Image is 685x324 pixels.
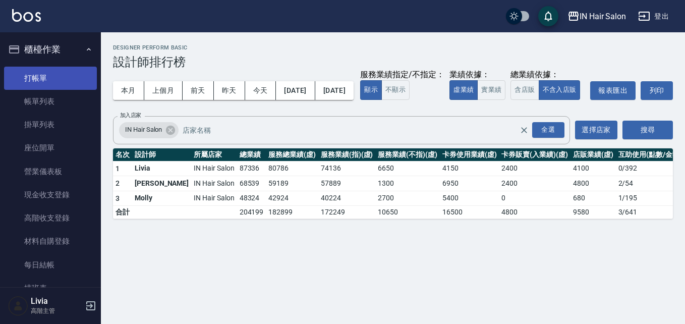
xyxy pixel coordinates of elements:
[191,176,237,191] td: IN Hair Salon
[8,296,28,316] img: Person
[237,206,266,219] td: 204199
[570,176,616,191] td: 4800
[499,176,570,191] td: 2400
[113,55,673,69] h3: 設計師排行榜
[616,176,684,191] td: 2 / 54
[622,121,673,139] button: 搜尋
[570,206,616,219] td: 9580
[31,306,82,315] p: 高階主管
[4,136,97,159] a: 座位開單
[318,191,376,206] td: 40224
[144,81,183,100] button: 上個月
[440,176,499,191] td: 6950
[237,176,266,191] td: 68539
[499,148,570,161] th: 卡券販賣(入業績)(虛)
[510,80,539,100] button: 含店販
[570,148,616,161] th: 店販業績(虛)
[499,206,570,219] td: 4800
[191,148,237,161] th: 所屬店家
[318,176,376,191] td: 57889
[4,90,97,113] a: 帳單列表
[132,176,191,191] td: [PERSON_NAME]
[616,161,684,176] td: 0 / 392
[191,161,237,176] td: IN Hair Salon
[440,148,499,161] th: 卡券使用業績(虛)
[375,191,439,206] td: 2700
[120,112,141,119] label: 加入店家
[214,81,245,100] button: 昨天
[113,148,684,220] table: a dense table
[266,148,318,161] th: 服務總業績(虛)
[4,36,97,63] button: 櫃檯作業
[440,206,499,219] td: 16500
[440,161,499,176] td: 4150
[4,67,97,90] a: 打帳單
[440,191,499,206] td: 5400
[116,179,120,187] span: 2
[245,81,276,100] button: 今天
[517,123,531,137] button: Clear
[4,183,97,206] a: 現金收支登錄
[4,160,97,183] a: 營業儀表板
[538,6,558,26] button: save
[116,194,120,202] span: 3
[570,191,616,206] td: 680
[381,80,410,100] button: 不顯示
[499,161,570,176] td: 2400
[113,44,673,51] h2: Designer Perform Basic
[119,122,179,138] div: IN Hair Salon
[132,191,191,206] td: Molly
[132,161,191,176] td: Livia
[276,81,315,100] button: [DATE]
[375,176,439,191] td: 1300
[477,80,505,100] button: 實業績
[499,191,570,206] td: 0
[318,206,376,219] td: 172249
[266,191,318,206] td: 42924
[318,148,376,161] th: 服務業績(指)(虛)
[360,80,382,100] button: 顯示
[616,148,684,161] th: 互助使用(點數/金額)
[116,165,120,173] span: 1
[590,81,636,100] button: 報表匯出
[237,148,266,161] th: 總業績
[31,296,82,306] h5: Livia
[12,9,41,22] img: Logo
[132,148,191,161] th: 設計師
[375,161,439,176] td: 6650
[634,7,673,26] button: 登出
[4,206,97,230] a: 高階收支登錄
[318,161,376,176] td: 74136
[580,10,626,23] div: IN Hair Salon
[113,206,132,219] td: 合計
[570,161,616,176] td: 4100
[4,253,97,277] a: 每日結帳
[575,121,617,139] button: 選擇店家
[510,70,585,80] div: 總業績依據：
[237,161,266,176] td: 87336
[315,81,354,100] button: [DATE]
[530,120,566,140] button: Open
[4,277,97,300] a: 排班表
[113,81,144,100] button: 本月
[237,191,266,206] td: 48324
[616,191,684,206] td: 1 / 195
[375,148,439,161] th: 服務業績(不指)(虛)
[4,113,97,136] a: 掛單列表
[449,80,478,100] button: 虛業績
[360,70,444,80] div: 服務業績指定/不指定：
[532,122,564,138] div: 全選
[616,206,684,219] td: 3 / 641
[266,161,318,176] td: 80786
[4,230,97,253] a: 材料自購登錄
[183,81,214,100] button: 前天
[113,148,132,161] th: 名次
[449,70,505,80] div: 業績依據：
[641,81,673,100] button: 列印
[375,206,439,219] td: 10650
[563,6,630,27] button: IN Hair Salon
[119,125,168,135] span: IN Hair Salon
[539,80,581,100] button: 不含入店販
[180,121,537,139] input: 店家名稱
